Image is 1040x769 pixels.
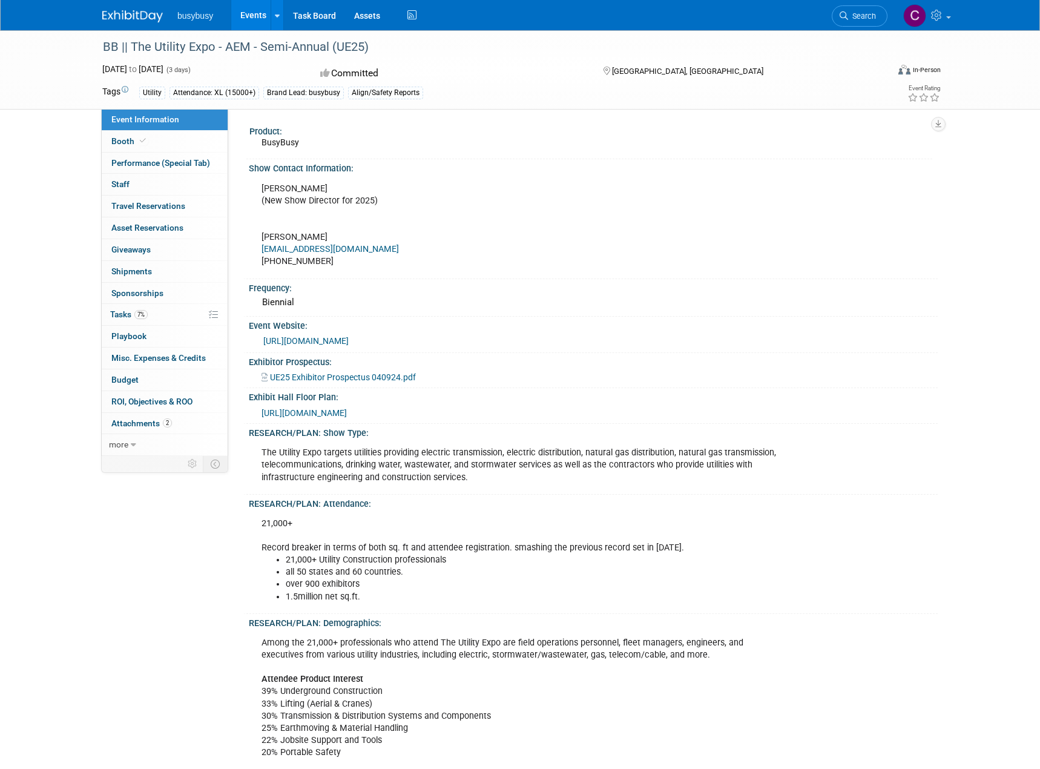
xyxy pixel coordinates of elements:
[102,174,228,195] a: Staff
[249,317,938,332] div: Event Website:
[102,109,228,130] a: Event Information
[249,122,932,137] div: Product:
[111,223,183,233] span: Asset Reservations
[348,87,423,99] div: Align/Safety Reports
[102,239,228,260] a: Giveaways
[111,114,179,124] span: Event Information
[903,4,926,27] img: Collin Larson
[102,434,228,455] a: more
[253,512,803,609] div: 21,000+ Record breaker in terms of both sq. ft and attendee registration. smashing the previous r...
[111,158,210,168] span: Performance (Special Tab)
[102,64,163,74] span: [DATE] [DATE]
[102,217,228,239] a: Asset Reservations
[263,87,344,99] div: Brand Lead: busybusy
[111,353,206,363] span: Misc. Expenses & Credits
[286,591,796,603] li: 1.5million net sq.ft.
[102,131,228,152] a: Booth
[111,397,193,406] span: ROI, Objectives & ROO
[912,65,941,74] div: In-Person
[102,153,228,174] a: Performance (Special Tab)
[249,159,938,174] div: Show Contact Information:
[111,288,163,298] span: Sponsorships
[99,36,869,58] div: BB || The Utility Expo - AEM - Semi-Annual (UE25)
[262,408,347,418] a: [URL][DOMAIN_NAME]
[165,66,191,74] span: (3 days)
[262,674,363,684] b: Attendee Product Interest
[111,375,139,384] span: Budget
[102,391,228,412] a: ROI, Objectives & ROO
[163,418,172,427] span: 2
[182,456,203,472] td: Personalize Event Tab Strip
[111,201,185,211] span: Travel Reservations
[907,85,940,91] div: Event Rating
[286,566,796,578] li: all 50 states and 60 countries.
[263,336,349,346] a: [URL][DOMAIN_NAME]
[262,137,299,147] span: BusyBusy
[286,578,796,590] li: over 900 exhibitors
[102,261,228,282] a: Shipments
[140,137,146,144] i: Booth reservation complete
[102,283,228,304] a: Sponsorships
[253,441,803,489] div: The Utility Expo targets utilities providing electric transmission, electric distribution, natura...
[898,65,910,74] img: Format-Inperson.png
[109,440,128,449] span: more
[249,424,938,439] div: RESEARCH/PLAN: Show Type:
[177,11,213,21] span: busybusy
[253,177,803,274] div: [PERSON_NAME] (New Show Director for 2025) [PERSON_NAME] [PHONE_NUMBER]
[134,310,148,319] span: 7%
[102,85,128,99] td: Tags
[111,179,130,189] span: Staff
[249,388,938,403] div: Exhibit Hall Floor Plan:
[111,266,152,276] span: Shipments
[249,495,938,510] div: RESEARCH/PLAN: Attendance:
[317,63,584,84] div: Committed
[816,63,941,81] div: Event Format
[612,67,763,76] span: [GEOGRAPHIC_DATA], [GEOGRAPHIC_DATA]
[111,418,172,428] span: Attachments
[139,87,165,99] div: Utility
[111,136,148,146] span: Booth
[249,353,938,368] div: Exhibitor Prospectus:
[832,5,887,27] a: Search
[262,244,399,254] a: [EMAIL_ADDRESS][DOMAIN_NAME]
[102,196,228,217] a: Travel Reservations
[203,456,228,472] td: Toggle Event Tabs
[249,614,938,629] div: RESEARCH/PLAN: Demographics:
[127,64,139,74] span: to
[111,331,146,341] span: Playbook
[102,326,228,347] a: Playbook
[286,554,796,566] li: 21,000+ Utility Construction professionals
[258,293,929,312] div: Biennial
[102,348,228,369] a: Misc. Expenses & Credits
[102,10,163,22] img: ExhibitDay
[262,372,416,382] a: UE25 Exhibitor Prospectus 040924.pdf
[110,309,148,319] span: Tasks
[102,369,228,391] a: Budget
[102,413,228,434] a: Attachments2
[848,12,876,21] span: Search
[249,279,938,294] div: Frequency:
[111,245,151,254] span: Giveaways
[102,304,228,325] a: Tasks7%
[169,87,259,99] div: Attendance: XL (15000+)
[270,372,416,382] span: UE25 Exhibitor Prospectus 040924.pdf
